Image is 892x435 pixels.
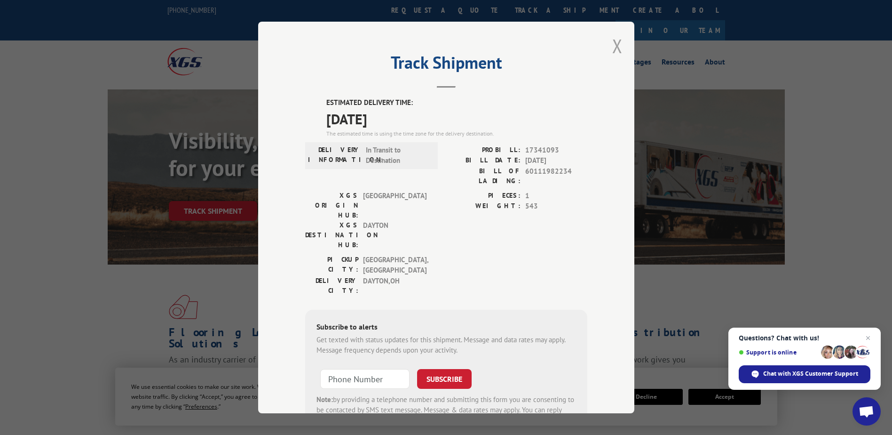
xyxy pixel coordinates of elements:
label: PICKUP CITY: [305,255,358,276]
span: [GEOGRAPHIC_DATA] [363,191,426,220]
div: Get texted with status updates for this shipment. Message and data rates may apply. Message frequ... [316,335,576,356]
label: DELIVERY CITY: [305,276,358,296]
label: WEIGHT: [446,201,521,212]
label: DELIVERY INFORMATION: [308,145,361,166]
h2: Track Shipment [305,56,587,74]
label: PIECES: [446,191,521,201]
div: Chat with XGS Customer Support [739,365,870,383]
div: Subscribe to alerts [316,321,576,335]
label: PROBILL: [446,145,521,156]
span: Support is online [739,349,818,356]
div: by providing a telephone number and submitting this form you are consenting to be contacted by SM... [316,395,576,427]
button: SUBSCRIBE [417,369,472,389]
span: 543 [525,201,587,212]
span: DAYTON , OH [363,276,426,296]
div: Open chat [853,397,881,426]
span: In Transit to Destination [366,145,429,166]
span: 60111982234 [525,166,587,186]
input: Phone Number [320,369,410,389]
span: [GEOGRAPHIC_DATA] , [GEOGRAPHIC_DATA] [363,255,426,276]
span: DAYTON [363,220,426,250]
label: BILL OF LADING: [446,166,521,186]
span: Questions? Chat with us! [739,334,870,342]
label: ESTIMATED DELIVERY TIME: [326,97,587,108]
label: XGS DESTINATION HUB: [305,220,358,250]
span: [DATE] [525,155,587,166]
div: The estimated time is using the time zone for the delivery destination. [326,129,587,138]
span: Close chat [862,332,874,344]
span: 17341093 [525,145,587,156]
label: BILL DATE: [446,155,521,166]
span: 1 [525,191,587,201]
strong: Note: [316,395,333,404]
span: Chat with XGS Customer Support [763,370,858,378]
label: XGS ORIGIN HUB: [305,191,358,220]
button: Close modal [612,33,623,58]
span: [DATE] [326,108,587,129]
